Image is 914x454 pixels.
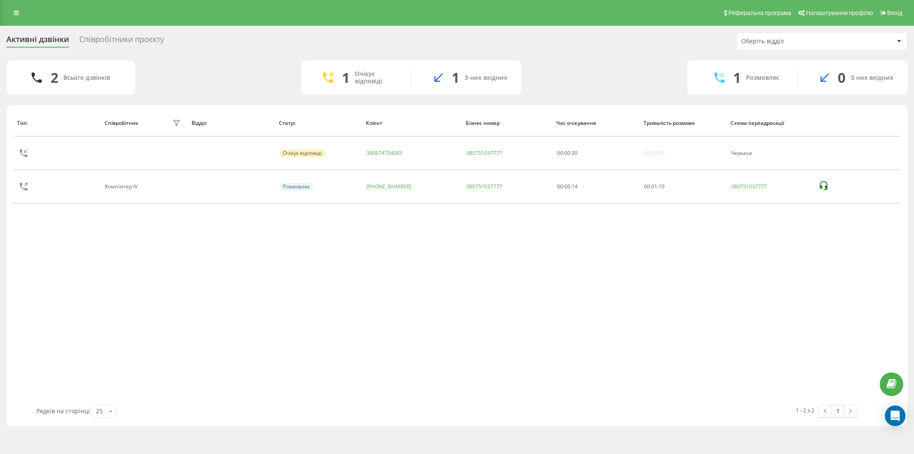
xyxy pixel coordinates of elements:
[464,74,507,82] div: З них вхідних
[79,35,164,48] div: Співробітники проєкту
[564,149,570,157] span: 00
[644,120,722,126] div: Тривалість розмови
[731,150,809,156] div: Черкаси
[746,74,779,82] div: Розмовляє
[466,183,502,190] a: 380751037777
[731,184,767,190] a: 380751037777
[63,74,110,82] div: Всього дзвінків
[96,407,103,415] div: 25
[105,184,140,190] div: Комп'ютер ІV
[728,9,791,16] span: Реферальна програма
[355,70,398,85] div: Очікує відповіді
[733,70,741,86] div: 1
[192,120,270,126] div: Відділ
[17,120,96,126] div: Тип
[366,149,402,157] a: 380674704083
[741,38,844,45] div: Оберіть відділ
[556,120,635,126] div: Час очікування
[731,120,809,126] div: Схема переадресації
[366,183,411,190] a: [PHONE_NUMBER]
[796,406,814,415] div: 1 - 2 з 2
[557,149,563,157] span: 00
[831,405,844,417] a: 1
[279,120,358,126] div: Статус
[557,150,578,156] div: : :
[105,120,138,126] div: Співробітник
[659,183,665,190] span: 10
[466,149,502,157] a: 380751037777
[644,183,650,190] span: 00
[644,150,665,156] div: 00:00:00
[466,120,548,126] div: Бізнес номер
[342,70,350,86] div: 1
[651,183,657,190] span: 01
[51,70,58,86] div: 2
[279,149,325,157] div: Очікує відповіді
[851,74,893,82] div: З них вхідних
[6,35,69,48] div: Активні дзвінки
[366,120,458,126] div: Клієнт
[806,9,873,16] span: Налаштування профілю
[838,70,845,86] div: 0
[885,406,905,426] div: Open Intercom Messenger
[557,184,635,190] div: 00:00:14
[452,70,459,86] div: 1
[279,183,313,191] div: Розмовляє
[572,149,578,157] span: 20
[887,9,902,16] span: Вихід
[644,184,665,190] div: : :
[36,407,90,415] span: Рядків на сторінці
